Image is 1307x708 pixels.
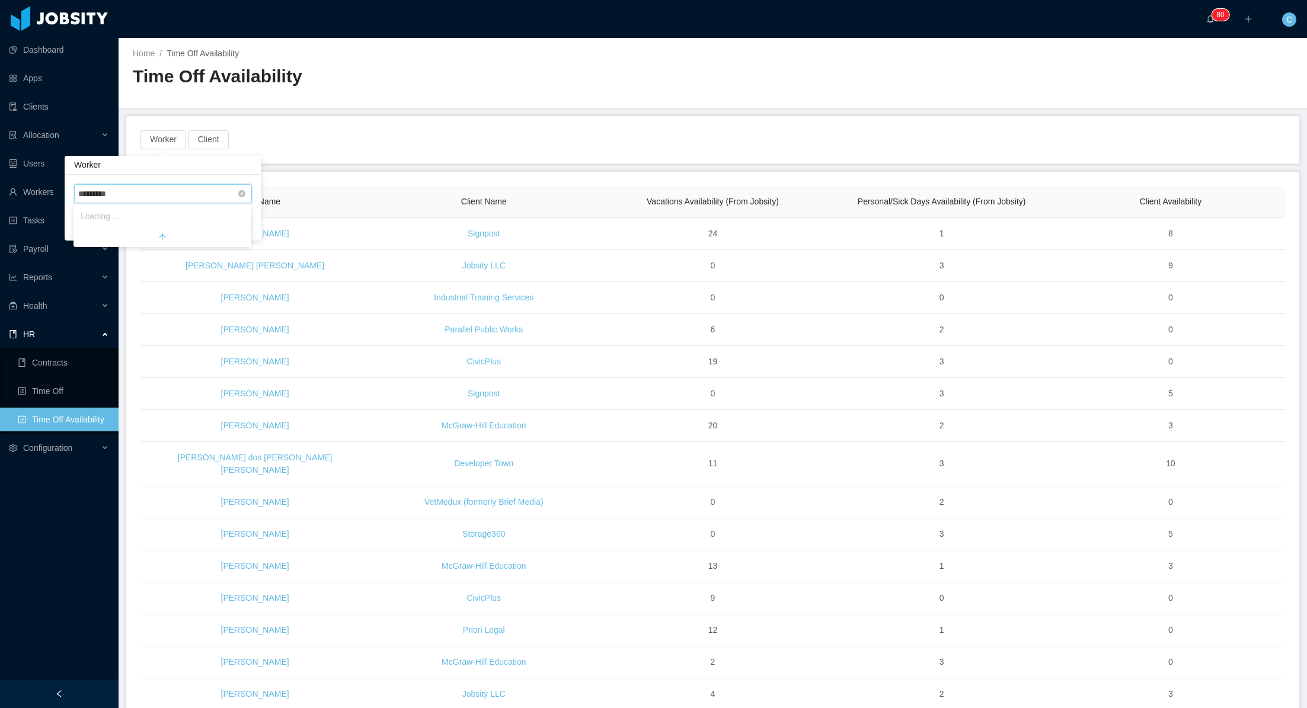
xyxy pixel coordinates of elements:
[18,408,109,431] a: icon: profileTime Off Availability
[23,443,72,453] span: Configuration
[468,229,500,238] a: Signpost
[9,66,109,90] a: icon: appstoreApps
[598,410,827,442] td: 20
[1056,614,1285,646] td: 0
[159,49,162,58] span: /
[74,228,251,247] button: arrow-up
[1206,15,1215,23] i: icon: bell
[238,190,245,197] i: icon: close-circle
[9,95,109,118] a: icon: auditClients
[9,152,109,175] a: icon: robotUsers
[827,410,1056,442] td: 2
[1056,486,1285,518] td: 0
[140,130,186,149] button: Worker
[827,550,1056,582] td: 1
[598,378,827,410] td: 0
[598,250,827,282] td: 0
[468,389,500,398] a: Signpost
[221,325,289,334] a: [PERSON_NAME]
[1056,550,1285,582] td: 3
[827,250,1056,282] td: 3
[133,49,155,58] a: Home
[647,197,779,206] span: Vacations Availability (From Jobsity)
[186,261,324,270] a: [PERSON_NAME] [PERSON_NAME]
[1056,582,1285,614] td: 0
[1056,646,1285,678] td: 0
[221,561,289,571] a: [PERSON_NAME]
[1056,378,1285,410] td: 5
[221,529,289,539] a: [PERSON_NAME]
[23,244,49,254] span: Payroll
[9,302,17,310] i: icon: medicine-box
[9,330,17,338] i: icon: book
[1056,518,1285,550] td: 5
[65,156,261,175] div: Worker
[442,657,526,667] a: McGraw-Hill Education
[454,459,513,468] a: Developer Town
[827,614,1056,646] td: 1
[23,329,35,339] span: HR
[827,346,1056,378] td: 3
[434,293,533,302] a: Industrial Training Services
[598,614,827,646] td: 12
[1056,218,1285,250] td: 8
[827,378,1056,410] td: 3
[827,218,1056,250] td: 1
[1220,9,1225,21] p: 0
[1056,314,1285,346] td: 0
[18,351,109,374] a: icon: bookContracts
[9,245,17,253] i: icon: file-protect
[598,218,827,250] td: 24
[23,301,47,310] span: Health
[598,442,827,486] td: 11
[598,346,827,378] td: 19
[1056,250,1285,282] td: 9
[442,421,526,430] a: McGraw-Hill Education
[221,357,289,366] a: [PERSON_NAME]
[598,282,827,314] td: 0
[442,561,526,571] a: McGraw-Hill Education
[827,582,1056,614] td: 0
[221,293,289,302] a: [PERSON_NAME]
[827,518,1056,550] td: 3
[827,282,1056,314] td: 0
[178,453,333,475] a: [PERSON_NAME] dos [PERSON_NAME] [PERSON_NAME]
[74,207,251,226] li: Loading ...
[221,421,289,430] a: [PERSON_NAME]
[18,379,109,403] a: icon: profileTime Off
[9,273,17,281] i: icon: line-chart
[462,529,505,539] a: Storage360
[221,497,289,507] a: [PERSON_NAME]
[9,444,17,452] i: icon: setting
[598,646,827,678] td: 2
[462,261,506,270] a: Jobsity LLC
[827,646,1056,678] td: 3
[1056,282,1285,314] td: 0
[9,131,17,139] i: icon: solution
[466,593,501,603] a: CivicPlus
[598,486,827,518] td: 0
[858,197,1026,206] span: Personal/Sick Days Availability (From Jobsity)
[1216,9,1220,21] p: 8
[462,689,506,699] a: Jobsity LLC
[1212,9,1229,21] sup: 80
[461,197,507,206] span: Client Name
[598,518,827,550] td: 0
[466,357,501,366] a: CivicPlus
[221,593,289,603] a: [PERSON_NAME]
[827,314,1056,346] td: 2
[9,180,109,204] a: icon: userWorkers
[424,497,544,507] a: VetMedux (formerly Brief Media)
[221,689,289,699] a: [PERSON_NAME]
[598,582,827,614] td: 9
[1139,197,1201,206] span: Client Availability
[1244,15,1252,23] i: icon: plus
[23,130,59,140] span: Allocation
[221,389,289,398] a: [PERSON_NAME]
[1056,346,1285,378] td: 0
[598,550,827,582] td: 13
[827,486,1056,518] td: 2
[9,209,109,232] a: icon: profileTasks
[221,625,289,635] a: [PERSON_NAME]
[1056,410,1285,442] td: 3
